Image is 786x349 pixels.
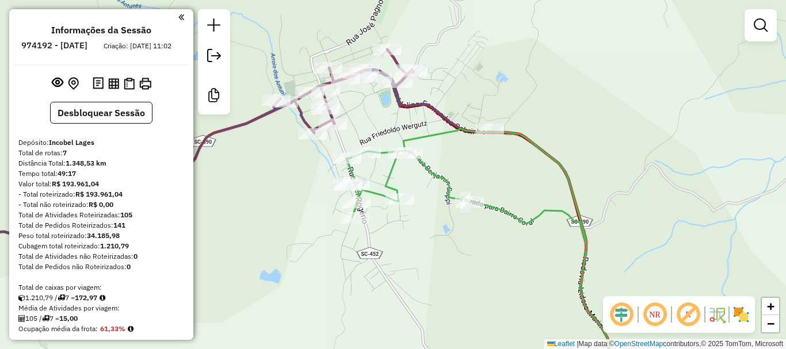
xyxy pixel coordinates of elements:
div: Valor total: [18,179,184,189]
h4: Informações da Sessão [51,25,151,36]
span: − [767,316,774,331]
a: Exibir filtros [749,14,772,37]
span: + [767,299,774,313]
strong: 0 [133,252,138,260]
div: Média de Atividades por viagem: [18,303,184,313]
div: Total de caixas por viagem: [18,282,184,293]
strong: 1.348,53 km [66,159,106,167]
div: Total de Pedidos Roteirizados: [18,220,184,231]
a: Zoom out [762,315,779,332]
span: Ocultar NR [641,301,669,328]
strong: 61,33% [100,324,125,333]
button: Desbloquear Sessão [50,102,152,124]
button: Exibir sessão original [49,74,66,93]
div: Criação: [DATE] 11:02 [99,41,176,51]
div: Tempo total: [18,168,184,179]
div: Peso total roteirizado: [18,231,184,241]
div: Depósito: [18,137,184,148]
span: Exibir rótulo [674,301,702,328]
img: Fluxo de ruas [708,305,726,324]
a: Zoom in [762,298,779,315]
strong: 0 [127,262,131,271]
button: Visualizar relatório de Roteirização [106,75,121,91]
a: Exportar sessão [203,44,226,70]
button: Logs desbloquear sessão [90,75,106,93]
img: Exibir/Ocultar setores [732,305,750,324]
i: Total de rotas [42,315,49,322]
div: - Total roteirizado: [18,189,184,200]
strong: 34.185,98 [87,231,120,240]
div: Cubagem total roteirizado: [18,241,184,251]
strong: 105 [120,210,132,219]
strong: R$ 0,00 [89,200,113,209]
div: 105 / 7 = [18,313,184,324]
div: Map data © contributors,© 2025 TomTom, Microsoft [544,339,786,349]
a: Clique aqui para minimizar o painel [178,10,184,24]
div: Total de Atividades não Roteirizadas: [18,251,184,262]
h6: 974192 - [DATE] [21,40,87,51]
strong: R$ 193.961,04 [52,179,99,188]
div: Total de Atividades Roteirizadas: [18,210,184,220]
i: Total de Atividades [18,315,25,322]
button: Visualizar Romaneio [121,75,137,92]
span: Ocultar deslocamento [608,301,635,328]
em: Média calculada utilizando a maior ocupação (%Peso ou %Cubagem) de cada rota da sessão. Rotas cro... [128,325,133,332]
a: Nova sessão e pesquisa [203,14,226,40]
i: Total de rotas [58,294,65,301]
span: | [577,340,578,348]
strong: 172,97 [75,293,97,302]
strong: 15,00 [59,314,78,323]
a: Leaflet [547,340,575,348]
strong: R$ 193.961,04 [75,190,123,198]
strong: 7 [63,148,67,157]
div: Total de rotas: [18,148,184,158]
a: Criar modelo [203,84,226,110]
span: Ocupação média da frota: [18,324,98,333]
div: Distância Total: [18,158,184,168]
i: Meta Caixas/viagem: 1,00 Diferença: 171,97 [100,294,105,301]
div: - Total não roteirizado: [18,200,184,210]
button: Centralizar mapa no depósito ou ponto de apoio [66,75,81,93]
div: Total de Pedidos não Roteirizados: [18,262,184,272]
strong: 141 [113,221,125,229]
strong: 1.210,79 [100,241,129,250]
div: 1.210,79 / 7 = [18,293,184,303]
strong: 49:17 [58,169,76,178]
a: OpenStreetMap [615,340,663,348]
strong: Incobel Lages [49,138,94,147]
button: Imprimir Rotas [137,75,154,92]
i: Cubagem total roteirizado [18,294,25,301]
